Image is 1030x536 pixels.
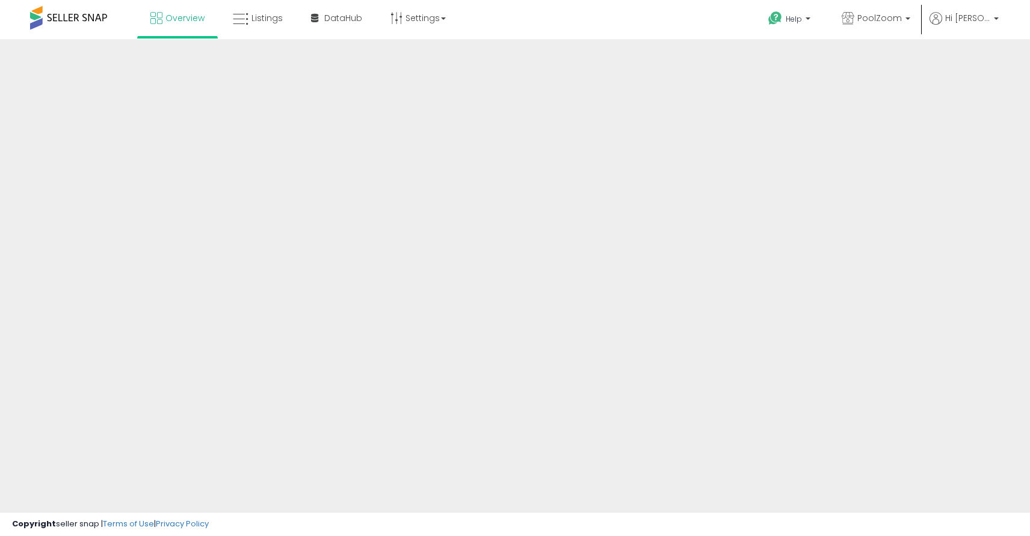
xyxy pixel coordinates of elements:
i: Get Help [768,11,783,26]
span: PoolZoom [857,12,902,24]
strong: Copyright [12,518,56,529]
a: Help [759,2,822,39]
a: Hi [PERSON_NAME] [930,12,999,39]
span: Overview [165,12,205,24]
a: Privacy Policy [156,518,209,529]
span: DataHub [324,12,362,24]
span: Help [786,14,802,24]
div: seller snap | | [12,519,209,530]
a: Terms of Use [103,518,154,529]
span: Listings [251,12,283,24]
span: Hi [PERSON_NAME] [945,12,990,24]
